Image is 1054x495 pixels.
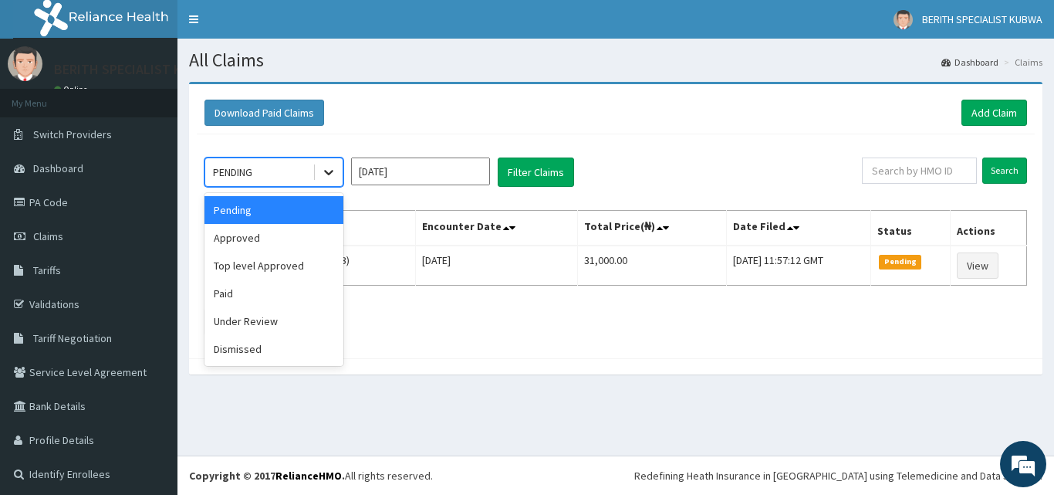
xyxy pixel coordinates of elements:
[54,63,217,76] p: BERITH SPECIALIST KUBWA
[727,246,871,286] td: [DATE] 11:57:12 GMT
[33,263,61,277] span: Tariffs
[253,8,290,45] div: Minimize live chat window
[727,211,871,246] th: Date Filed
[213,164,252,180] div: PENDING
[204,252,343,280] div: Top level Approved
[577,211,727,246] th: Total Price(₦)
[634,468,1042,483] div: Redefining Heath Insurance in [GEOGRAPHIC_DATA] using Telemedicine and Data Science!
[8,46,42,81] img: User Image
[871,211,951,246] th: Status
[577,246,727,286] td: 31,000.00
[941,56,998,69] a: Dashboard
[416,211,577,246] th: Encounter Date
[204,224,343,252] div: Approved
[29,77,62,116] img: d_794563401_company_1708531726252_794563401
[33,127,112,141] span: Switch Providers
[416,246,577,286] td: [DATE]
[177,456,1054,495] footer: All rights reserved.
[33,331,112,345] span: Tariff Negotiation
[498,158,574,187] button: Filter Claims
[90,149,213,305] span: We're online!
[33,161,83,175] span: Dashboard
[275,469,342,483] a: RelianceHMO
[204,196,343,224] div: Pending
[982,158,1027,184] input: Search
[961,100,1027,126] a: Add Claim
[189,50,1042,70] h1: All Claims
[204,335,343,363] div: Dismissed
[922,12,1042,26] span: BERITH SPECIALIST KUBWA
[950,211,1026,246] th: Actions
[862,158,977,184] input: Search by HMO ID
[204,280,343,307] div: Paid
[8,331,294,385] textarea: Type your message and hit 'Enter'
[957,253,998,279] a: View
[189,469,345,483] strong: Copyright © 2017 .
[204,100,324,126] button: Download Paid Claims
[80,86,259,107] div: Chat with us now
[54,84,91,95] a: Online
[1000,56,1042,69] li: Claims
[204,307,343,335] div: Under Review
[894,10,913,29] img: User Image
[33,229,63,243] span: Claims
[351,158,490,185] input: Select Month and Year
[879,255,921,269] span: Pending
